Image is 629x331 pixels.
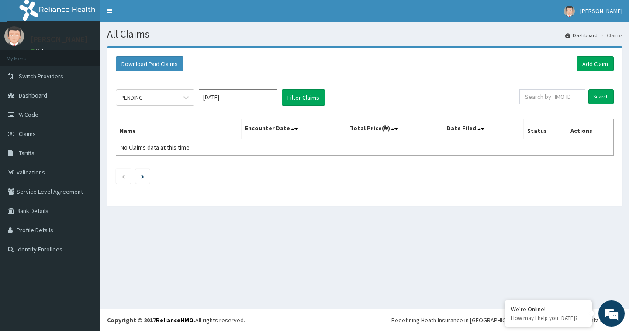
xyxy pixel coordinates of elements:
span: No Claims data at this time. [121,143,191,151]
div: We're Online! [511,305,585,313]
a: Dashboard [565,31,598,39]
span: Claims [19,130,36,138]
a: Previous page [121,172,125,180]
footer: All rights reserved. [100,309,629,331]
th: Total Price(₦) [346,119,443,139]
strong: Copyright © 2017 . [107,316,195,324]
th: Date Filed [443,119,523,139]
a: Add Claim [577,56,614,71]
th: Encounter Date [241,119,346,139]
th: Name [116,119,242,139]
span: [PERSON_NAME] [580,7,622,15]
div: PENDING [121,93,143,102]
th: Actions [567,119,613,139]
p: How may I help you today? [511,314,585,322]
img: User Image [564,6,575,17]
input: Select Month and Year [199,89,277,105]
input: Search by HMO ID [519,89,585,104]
button: Filter Claims [282,89,325,106]
img: User Image [4,26,24,46]
a: Next page [141,172,144,180]
a: Online [31,48,52,54]
a: RelianceHMO [156,316,194,324]
span: Dashboard [19,91,47,99]
th: Status [523,119,567,139]
h1: All Claims [107,28,622,40]
li: Claims [598,31,622,39]
button: Download Paid Claims [116,56,183,71]
p: [PERSON_NAME] [31,35,88,43]
span: Switch Providers [19,72,63,80]
div: Redefining Heath Insurance in [GEOGRAPHIC_DATA] using Telemedicine and Data Science! [391,316,622,324]
input: Search [588,89,614,104]
span: Tariffs [19,149,35,157]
